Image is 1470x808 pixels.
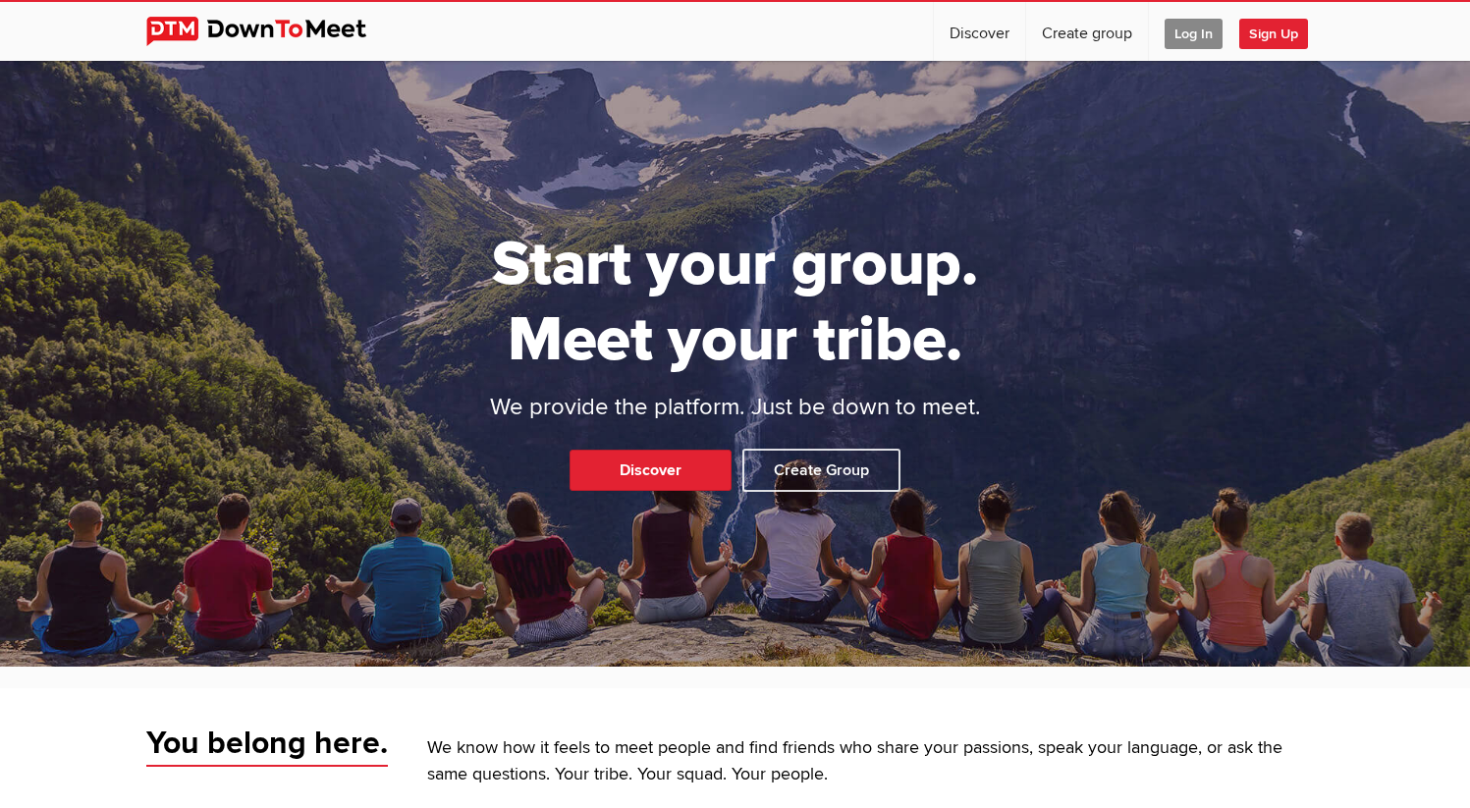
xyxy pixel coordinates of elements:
[934,2,1025,61] a: Discover
[427,735,1325,788] p: We know how it feels to meet people and find friends who share your passions, speak your language...
[146,17,397,46] img: DownToMeet
[570,450,732,491] a: Discover
[1149,2,1238,61] a: Log In
[1026,2,1148,61] a: Create group
[1239,2,1324,61] a: Sign Up
[1239,19,1308,49] span: Sign Up
[416,227,1055,378] h1: Start your group. Meet your tribe.
[146,724,388,767] span: You belong here.
[742,449,900,492] a: Create Group
[1165,19,1223,49] span: Log In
